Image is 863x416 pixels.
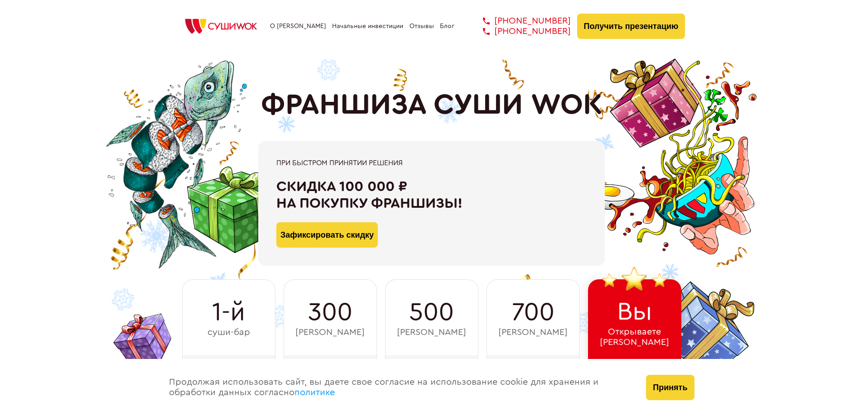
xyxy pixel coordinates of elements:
[588,355,681,388] div: 2025
[160,359,637,416] div: Продолжая использовать сайт, вы даете свое согласие на использование cookie для хранения и обрабо...
[397,327,466,338] span: [PERSON_NAME]
[385,355,478,388] div: 2016
[178,16,264,36] img: СУШИWOK
[646,375,694,400] button: Принять
[617,297,652,326] span: Вы
[270,23,326,30] a: О [PERSON_NAME]
[469,16,571,26] a: [PHONE_NUMBER]
[276,178,587,212] div: Скидка 100 000 ₽ на покупку франшизы!
[207,327,250,338] span: суши-бар
[410,23,434,30] a: Отзывы
[440,23,454,30] a: Блог
[409,298,454,327] span: 500
[577,14,685,39] button: Получить презентацию
[276,222,378,248] button: Зафиксировать скидку
[284,355,377,388] div: 2014
[308,298,352,327] span: 300
[512,298,554,327] span: 700
[487,355,580,388] div: 2021
[469,26,571,37] a: [PHONE_NUMBER]
[276,159,587,167] div: При быстром принятии решения
[295,327,365,338] span: [PERSON_NAME]
[212,298,245,327] span: 1-й
[332,23,403,30] a: Начальные инвестиции
[182,355,275,388] div: 2011
[498,327,568,338] span: [PERSON_NAME]
[600,327,669,348] span: Открываете [PERSON_NAME]
[261,88,603,122] h1: ФРАНШИЗА СУШИ WOK
[294,388,335,397] a: политике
